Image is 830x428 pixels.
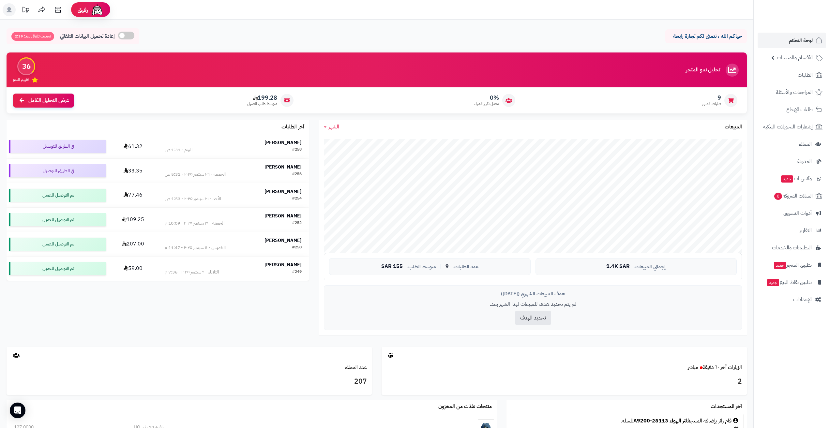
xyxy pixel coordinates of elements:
a: الشهر [324,123,339,131]
span: وآتس آب [780,174,812,183]
span: لوحة التحكم [789,36,813,45]
span: الإعدادات [793,295,812,304]
span: طلبات الشهر [702,101,721,107]
a: إشعارات التحويلات البنكية [758,119,826,135]
h3: 207 [11,376,367,387]
div: تم التوصيل للعميل [9,213,106,226]
span: 9 [445,264,449,270]
span: معدل تكرار الشراء [474,101,499,107]
td: 77.46 [109,183,157,207]
div: تم التوصيل للعميل [9,262,106,275]
strong: [PERSON_NAME] [264,213,302,219]
span: جديد [781,175,793,183]
a: عدد العملاء [345,363,367,371]
strong: [PERSON_NAME] [264,139,302,146]
button: تحديد الهدف [515,311,551,325]
div: تم التوصيل للعميل [9,189,106,202]
span: عدد الطلبات: [453,264,478,270]
span: | [440,264,442,269]
a: تطبيق المتجرجديد [758,257,826,273]
div: الجمعة - ١٩ سبتمبر ٢٠٢٥ - 10:09 م [165,220,224,227]
span: تطبيق نقاط البيع [766,278,812,287]
h3: 2 [386,376,742,387]
strong: [PERSON_NAME] [264,261,302,268]
div: الخميس - ١١ سبتمبر ٢٠٢٥ - 11:47 م [165,244,226,251]
td: 61.32 [109,134,157,158]
h3: تحليل نمو المتجر [686,67,720,73]
a: الإعدادات [758,292,826,307]
span: إشعارات التحويلات البنكية [763,122,813,131]
a: المدونة [758,154,826,169]
td: 207.00 [109,232,157,256]
span: 1.4K SAR [606,264,630,270]
div: اليوم - 1:31 ص [165,147,192,153]
a: الطلبات [758,67,826,83]
span: 155 SAR [381,264,403,270]
img: ai-face.png [91,3,104,16]
a: لوحة التحكم [758,33,826,48]
a: المراجعات والأسئلة [758,84,826,100]
span: الأقسام والمنتجات [777,53,813,62]
div: #249 [292,269,302,275]
span: جديد [774,262,786,269]
span: متوسط الطلب: [407,264,436,270]
span: متوسط طلب العميل [247,101,277,107]
span: 0% [474,94,499,101]
a: التقارير [758,223,826,238]
span: المراجعات والأسئلة [776,88,813,97]
p: لم يتم تحديد هدف للمبيعات لهذا الشهر بعد. [329,301,737,308]
div: قام زائر بإضافة المنتج للسلة. [513,417,740,425]
a: فلتر الهواء 28113-A9200 [633,417,690,425]
span: طلبات الإرجاع [786,105,813,114]
a: العملاء [758,136,826,152]
a: السلات المتروكة0 [758,188,826,204]
span: أدوات التسويق [783,209,812,218]
strong: [PERSON_NAME] [264,237,302,244]
h3: آخر المستجدات [711,404,742,410]
div: #252 [292,220,302,227]
div: #256 [292,171,302,178]
p: حياكم الله ، نتمنى لكم تجارة رابحة [670,33,742,40]
h3: المبيعات [725,124,742,130]
div: هدف المبيعات الشهري ([DATE]) [329,290,737,297]
span: تقييم النمو [13,77,29,82]
div: في الطريق للتوصيل [9,164,106,177]
div: #254 [292,196,302,202]
h3: آخر الطلبات [281,124,304,130]
div: #250 [292,244,302,251]
span: تحديث تلقائي بعد: 2:39 [11,32,54,41]
span: التقارير [799,226,812,235]
div: Open Intercom Messenger [10,403,25,418]
span: عرض التحليل الكامل [28,97,69,104]
span: تطبيق المتجر [773,260,812,270]
td: 33.35 [109,159,157,183]
div: تم التوصيل للعميل [9,238,106,251]
small: مباشر [688,363,698,371]
td: 59.00 [109,257,157,281]
strong: [PERSON_NAME] [264,188,302,195]
span: السلات المتروكة [774,191,813,200]
span: رفيق [78,6,88,14]
a: عرض التحليل الكامل [13,94,74,108]
a: التطبيقات والخدمات [758,240,826,256]
span: 199.28 [247,94,277,101]
span: جديد [767,279,779,286]
img: logo-2.png [786,5,824,19]
a: الزيارات آخر ٦٠ دقيقةمباشر [688,363,742,371]
span: العملاء [799,140,812,149]
span: 0 [774,193,782,200]
a: أدوات التسويق [758,205,826,221]
a: طلبات الإرجاع [758,102,826,117]
div: في الطريق للتوصيل [9,140,106,153]
span: إجمالي المبيعات: [634,264,666,270]
td: 109.25 [109,208,157,232]
span: الطلبات [798,70,813,80]
div: الجمعة - ٢٦ سبتمبر ٢٠٢٥ - 5:31 ص [165,171,226,178]
span: المدونة [797,157,812,166]
h3: منتجات نفذت من المخزون [438,404,492,410]
span: التطبيقات والخدمات [772,243,812,252]
span: 9 [702,94,721,101]
strong: [PERSON_NAME] [264,164,302,170]
a: تطبيق نقاط البيعجديد [758,274,826,290]
a: تحديثات المنصة [17,3,34,18]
